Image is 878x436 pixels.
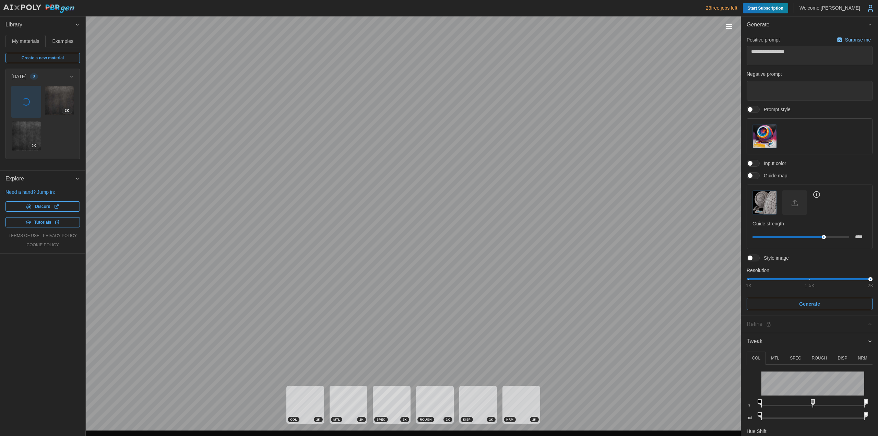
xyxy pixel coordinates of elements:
[724,22,734,31] button: Toggle viewport controls
[741,316,878,333] button: Refine
[52,39,73,44] span: Examples
[760,172,787,179] span: Guide map
[32,143,36,149] span: 2 K
[5,201,80,212] a: Discord
[12,39,39,44] span: My materials
[532,417,536,422] span: 2 K
[753,125,776,148] img: Prompt style
[747,16,867,33] span: Generate
[377,417,385,422] span: SPEC
[835,35,873,45] button: Surprise me
[748,3,783,13] span: Start Subscription
[5,16,75,33] span: Library
[741,16,878,33] button: Generate
[747,298,873,310] button: Generate
[506,417,513,422] span: NRM
[5,170,75,187] span: Explore
[747,415,756,421] p: out
[333,417,340,422] span: MTL
[5,189,80,196] p: Need a hand? Jump in:
[838,355,847,361] p: DISP
[11,73,26,80] p: [DATE]
[6,84,80,159] div: [DATE]3
[43,233,77,239] a: privacy policy
[6,69,80,84] button: [DATE]3
[799,298,820,310] span: Generate
[420,417,432,422] span: ROUGH
[741,333,878,350] button: Tweak
[747,36,780,43] p: Positive prompt
[752,124,777,149] button: Prompt style
[760,255,789,261] span: Style image
[760,106,791,113] span: Prompt style
[446,417,450,422] span: 2 K
[9,233,39,239] a: terms of use
[45,86,74,115] img: 4gbqG7BncNvblvxsA4Sx
[22,53,64,63] span: Create a new material
[45,86,74,116] a: 4gbqG7BncNvblvxsA4Sx2K
[706,4,737,11] p: 23 free jobs left
[752,220,867,227] p: Guide strength
[11,121,41,151] a: Pzv1eFd8GQdLqLS3werj2K
[12,121,41,151] img: Pzv1eFd8GQdLqLS3werj
[34,217,51,227] span: Tutorials
[747,71,873,78] p: Negative prompt
[747,402,756,408] p: in
[35,202,50,211] span: Discord
[3,4,75,13] img: AIxPoly PBRgen
[858,355,867,361] p: NRM
[5,217,80,227] a: Tutorials
[743,3,788,13] a: Start Subscription
[771,355,779,361] p: MTL
[489,417,493,422] span: 2 K
[753,191,776,214] img: Guide map
[845,36,872,43] p: Surprise me
[760,160,786,167] span: Input color
[741,33,878,316] div: Generate
[747,267,873,274] p: Resolution
[463,417,471,422] span: DISP
[747,333,867,350] span: Tweak
[747,428,767,435] p: Hue Shift
[26,242,59,248] a: cookie policy
[403,417,407,422] span: 2 K
[747,320,867,329] div: Refine
[752,355,760,361] p: COL
[33,74,35,79] span: 3
[65,108,69,114] span: 2 K
[359,417,364,422] span: 2 K
[799,4,860,11] p: Welcome, [PERSON_NAME]
[290,417,297,422] span: COL
[790,355,801,361] p: SPEC
[752,190,777,215] button: Guide map
[812,355,827,361] p: ROUGH
[316,417,320,422] span: 2 K
[5,53,80,63] a: Create a new material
